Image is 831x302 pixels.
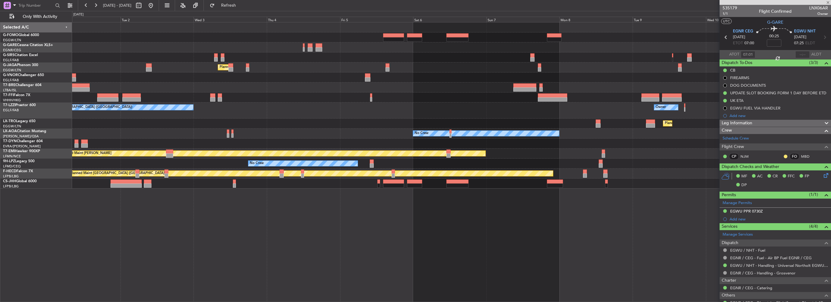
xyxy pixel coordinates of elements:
[730,209,763,214] div: EGWU PPR 0730Z
[3,134,39,139] a: [PERSON_NAME]/QSA
[121,17,194,22] div: Tue 2
[730,113,828,118] div: Add new
[103,3,131,8] span: [DATE] - [DATE]
[220,63,315,72] div: Planned Maint [GEOGRAPHIC_DATA] ([GEOGRAPHIC_DATA])
[744,40,754,46] span: 07:00
[722,223,737,230] span: Services
[216,3,241,8] span: Refresh
[250,159,264,168] div: No Crew
[3,184,19,189] a: LFPB/LBG
[722,240,738,247] span: Dispatch
[723,11,737,16] span: 1/1
[633,17,706,22] div: Tue 9
[722,143,744,150] span: Flight Crew
[3,149,15,153] span: T7-EMI
[3,103,15,107] span: T7-LZZI
[3,164,21,169] a: LFMD/CEQ
[730,68,735,73] div: CB
[49,103,132,112] div: Owner [GEOGRAPHIC_DATA] ([GEOGRAPHIC_DATA])
[809,59,818,66] span: (3/3)
[794,29,816,35] span: EGWU NHT
[3,83,15,87] span: T7-BRE
[267,17,340,22] div: Thu 4
[3,159,15,163] span: 9H-LPZ
[340,17,413,22] div: Fri 5
[3,98,21,102] a: VHHH/HKG
[3,119,35,123] a: LX-TROLegacy 650
[3,63,17,67] span: G-JAGA
[3,53,15,57] span: G-SIRS
[794,34,806,40] span: [DATE]
[730,263,828,268] a: EGWU / NHT - Handling - Universal Northolt EGWU / NHT
[706,17,779,22] div: Wed 10
[733,29,753,35] span: EGNR CEG
[3,103,36,107] a: T7-LZZIPraetor 600
[722,59,752,66] span: Dispatch To-Dos
[3,174,19,179] a: LFPB/LBG
[729,153,739,160] div: CP
[729,52,739,58] span: ATOT
[811,52,821,58] span: ALDT
[3,108,19,112] a: EGLF/FAB
[3,124,21,129] a: EGGW/LTN
[3,73,18,77] span: G-VNOR
[730,83,766,88] div: DOG DOCUMENTS
[730,106,780,111] div: EGWU FUEL VIA HANDLER
[3,119,16,123] span: LX-TRO
[3,93,14,97] span: T7-FFI
[207,1,243,10] button: Refresh
[3,73,44,77] a: G-VNORChallenger 650
[723,136,749,142] a: Schedule Crew
[794,40,804,46] span: 07:25
[767,19,783,25] span: G-GARE
[3,180,16,183] span: CS-JHH
[773,173,778,180] span: CR
[722,192,736,199] span: Permits
[740,154,754,159] a: NJM
[7,12,66,22] button: Only With Activity
[3,88,17,92] a: LTBA/ISL
[3,129,17,133] span: LX-AOA
[769,33,779,39] span: 00:25
[730,270,796,276] a: EGNR / CEG - Handling - Grosvenor
[730,216,828,222] div: Add new
[3,144,41,149] a: EVRA/[PERSON_NAME]
[722,292,735,299] span: Others
[3,63,38,67] a: G-JAGAPhenom 300
[3,43,53,47] a: G-GARECessna Citation XLS+
[3,33,39,37] a: G-FOMOGlobal 6000
[809,191,818,198] span: (1/1)
[722,127,732,134] span: Crew
[47,17,121,22] div: Mon 1
[723,232,753,238] a: Manage Services
[194,17,267,22] div: Wed 3
[788,173,795,180] span: FFC
[741,182,747,188] span: DP
[3,180,37,183] a: CS-JHHGlobal 6000
[733,34,745,40] span: [DATE]
[730,98,743,103] div: UK ETA
[730,90,826,96] div: UPDATE SLOT BOOKING FORM 1 DAY BEFORE ETD
[733,40,743,46] span: ETOT
[3,43,17,47] span: G-GARE
[665,119,704,128] div: Planned Maint Dusseldorf
[723,5,737,11] span: 535179
[559,17,633,22] div: Mon 8
[722,120,752,127] span: Leg Information
[805,173,809,180] span: FP
[3,38,21,42] a: EGGW/LTN
[413,17,486,22] div: Sat 6
[3,93,30,97] a: T7-FFIFalcon 7X
[809,11,828,16] span: Owner
[70,169,165,178] div: Planned Maint [GEOGRAPHIC_DATA] ([GEOGRAPHIC_DATA])
[741,173,747,180] span: MF
[809,5,828,11] span: LNX06AR
[3,139,43,143] a: T7-DYNChallenger 604
[722,163,779,170] span: Dispatch Checks and Weather
[722,277,736,284] span: Charter
[721,18,732,24] button: UTC
[3,154,21,159] a: LFMN/NCE
[3,139,17,143] span: T7-DYN
[3,149,40,153] a: T7-EMIHawker 900XP
[730,248,765,253] a: EGWU / NHT - Fuel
